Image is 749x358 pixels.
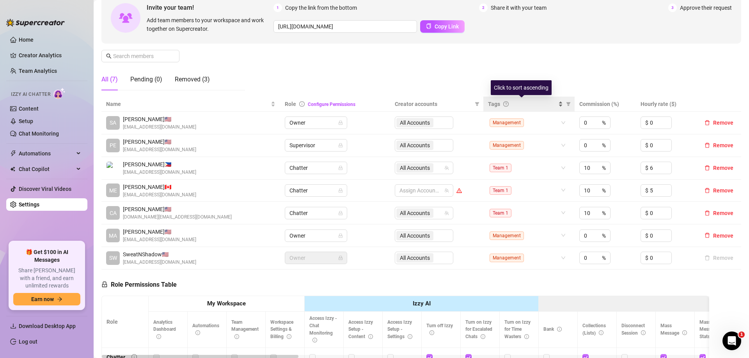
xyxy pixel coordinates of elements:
span: Team 1 [490,209,511,217]
a: Creator Analytics [19,49,81,62]
span: Team Management [231,319,259,340]
span: 1 [273,4,282,12]
span: [PERSON_NAME] 🇵🇭 [123,160,196,169]
div: Pending (0) [130,75,162,84]
a: Settings [19,201,39,208]
span: Turn off Izzy [426,323,453,336]
span: Tags [488,100,500,108]
span: Remove [713,142,733,148]
button: Remove [701,141,737,150]
img: AI Chatter [53,88,66,99]
span: Role [285,101,296,107]
button: Remove [701,208,737,218]
span: Bank [543,326,562,332]
span: info-circle [524,334,529,339]
span: Chat Copilot [19,163,74,175]
th: Role [102,296,149,348]
span: [DOMAIN_NAME][EMAIL_ADDRESS][DOMAIN_NAME] [123,213,232,221]
span: delete [705,188,710,193]
span: [EMAIL_ADDRESS][DOMAIN_NAME] [123,191,196,199]
button: Remove [701,231,737,240]
span: filter [564,98,572,110]
span: Disconnect Session [621,323,646,336]
span: [PERSON_NAME] 🇺🇸 [123,205,232,213]
span: Automations [192,323,219,336]
span: filter [473,98,481,110]
div: Removed (3) [175,75,210,84]
span: All Accounts [396,163,433,173]
span: PE [110,141,116,150]
a: Setup [19,118,33,124]
span: Copy the link from the bottom [285,4,357,12]
span: Remove [713,120,733,126]
span: All Accounts [400,209,430,217]
button: Remove [701,118,737,127]
div: All (7) [101,75,118,84]
button: Copy Link [420,20,465,33]
span: info-circle [368,334,373,339]
span: delete [705,233,710,238]
span: Owner [289,117,343,129]
span: team [444,188,449,193]
span: info-circle [234,334,239,339]
span: Chatter [289,162,343,174]
span: 1 [738,332,745,338]
span: info-circle [599,330,603,335]
span: Automations [19,147,74,160]
span: info-circle [557,327,562,332]
span: All Accounts [396,208,433,218]
a: Chat Monitoring [19,131,59,137]
span: Add team members to your workspace and work together on Supercreator. [147,16,270,33]
span: download [10,323,16,329]
span: Remove [713,233,733,239]
span: team [444,211,449,215]
span: ME [109,186,117,195]
span: SweatNShadow 🇺🇸 [123,250,196,259]
img: logo-BBDzfeDw.svg [6,19,65,26]
span: 3 [668,4,677,12]
span: lock [338,256,343,260]
a: Content [19,106,39,112]
span: Remove [713,165,733,171]
span: info-circle [430,330,434,335]
span: Name [106,100,269,108]
span: Chatter [289,185,343,196]
span: Management [490,118,524,127]
span: Team 1 [490,186,511,195]
span: Supervisor [289,139,343,151]
span: [EMAIL_ADDRESS][DOMAIN_NAME] [123,259,196,266]
span: delete [705,210,710,216]
span: delete [705,120,710,125]
span: info-circle [299,101,305,107]
span: [EMAIL_ADDRESS][DOMAIN_NAME] [123,146,196,153]
span: Copy Link [435,23,459,30]
span: lock [101,281,108,287]
span: Management [490,231,524,240]
span: search [106,53,112,59]
span: Team 1 [490,164,511,172]
span: Chatter [289,207,343,219]
span: filter [566,102,571,106]
span: thunderbolt [10,150,16,157]
span: Access Izzy - Chat Monitoring [309,316,337,343]
span: info-circle [312,338,317,342]
span: Access Izzy Setup - Settings [387,319,412,340]
span: copy [426,23,431,29]
span: Workspace Settings & Billing [270,319,293,340]
span: lock [338,233,343,238]
a: Home [19,37,34,43]
span: delete [705,165,710,171]
span: CA [110,209,117,217]
span: Mass Message Stats [699,319,718,340]
span: info-circle [408,334,412,339]
span: Share it with your team [491,4,547,12]
span: info-circle [481,334,485,339]
span: Earn now [31,296,54,302]
span: Mass Message [660,323,687,336]
span: info-circle [156,334,161,339]
span: [PERSON_NAME] 🇨🇦 [123,183,196,191]
input: Search members [113,52,169,60]
button: Remove [701,186,737,195]
span: info-circle [682,330,687,335]
th: Commission (%) [575,97,635,112]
